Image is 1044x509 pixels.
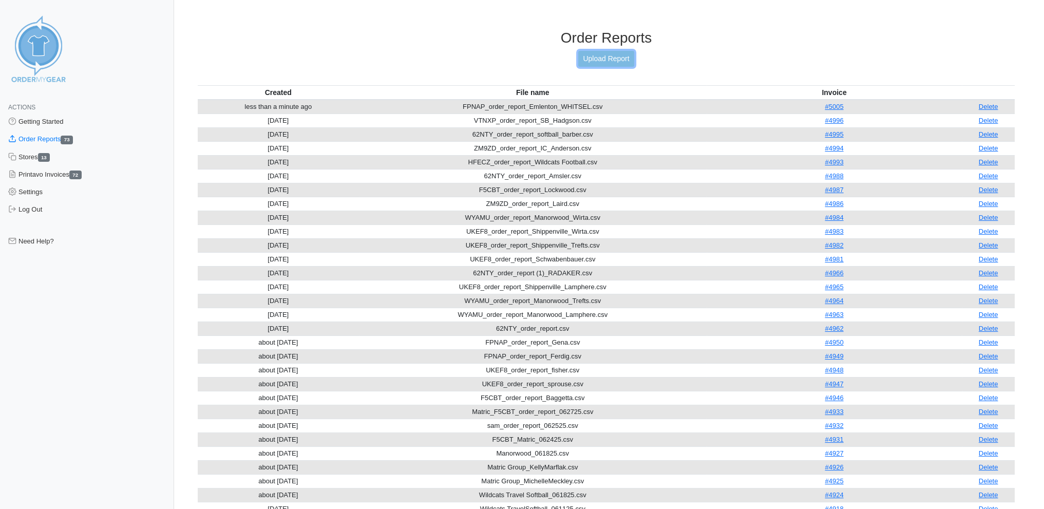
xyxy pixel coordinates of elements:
a: Delete [979,200,998,208]
a: Delete [979,255,998,263]
a: Upload Report [578,51,634,67]
td: Matric_F5CBT_order_report_062725.csv [359,405,707,419]
h3: Order Reports [198,29,1015,47]
td: about [DATE] [198,363,359,377]
td: 62NTY_order_report_softball_barber.csv [359,127,707,141]
td: WYAMU_order_report_Manorwood_Trefts.csv [359,294,707,308]
a: Delete [979,422,998,429]
td: UKEF8_order_report_Shippenville_Trefts.csv [359,238,707,252]
a: #4981 [825,255,843,263]
a: Delete [979,366,998,374]
a: Delete [979,325,998,332]
a: Delete [979,228,998,235]
a: #4963 [825,311,843,318]
td: Matric Group_KellyMarflak.csv [359,460,707,474]
td: [DATE] [198,294,359,308]
a: Delete [979,103,998,110]
td: F5CBT_order_report_Lockwood.csv [359,183,707,197]
a: Delete [979,283,998,291]
a: Delete [979,269,998,277]
td: Matric Group_MichelleMeckley.csv [359,474,707,488]
td: 62NTY_order_report_Amsler.csv [359,169,707,183]
td: [DATE] [198,141,359,155]
td: WYAMU_order_report_Manorwood_Lamphere.csv [359,308,707,322]
td: VTNXP_order_report_SB_Hadgson.csv [359,114,707,127]
th: Created [198,85,359,100]
a: #4984 [825,214,843,221]
th: Invoice [707,85,962,100]
td: sam_order_report_062525.csv [359,419,707,432]
a: #4993 [825,158,843,166]
td: about [DATE] [198,391,359,405]
td: [DATE] [198,197,359,211]
td: [DATE] [198,252,359,266]
td: about [DATE] [198,335,359,349]
a: #4996 [825,117,843,124]
span: 73 [61,136,73,144]
td: [DATE] [198,280,359,294]
a: #4965 [825,283,843,291]
a: #5005 [825,103,843,110]
a: #4986 [825,200,843,208]
a: Delete [979,186,998,194]
a: Delete [979,241,998,249]
a: #4925 [825,477,843,485]
td: [DATE] [198,114,359,127]
td: [DATE] [198,308,359,322]
a: #4987 [825,186,843,194]
a: #4962 [825,325,843,332]
a: #4946 [825,394,843,402]
a: Delete [979,297,998,305]
a: #4964 [825,297,843,305]
span: 72 [69,171,82,179]
td: F5CBT_order_report_Baggetta.csv [359,391,707,405]
td: WYAMU_order_report_Manorwood_Wirta.csv [359,211,707,224]
a: Delete [979,130,998,138]
td: UKEF8_order_report_sprouse.csv [359,377,707,391]
td: UKEF8_order_report_Shippenville_Lamphere.csv [359,280,707,294]
span: 13 [38,153,50,162]
td: FPNAP_order_report_Emlenton_WHITSEL.csv [359,100,707,114]
a: #4931 [825,436,843,443]
td: Manorwood_061825.csv [359,446,707,460]
a: #4988 [825,172,843,180]
a: Delete [979,394,998,402]
td: about [DATE] [198,405,359,419]
a: Delete [979,158,998,166]
a: #4995 [825,130,843,138]
td: about [DATE] [198,446,359,460]
td: [DATE] [198,211,359,224]
td: UKEF8_order_report_Schwabenbauer.csv [359,252,707,266]
td: 62NTY_order_report (1)_RADAKER.csv [359,266,707,280]
a: Delete [979,117,998,124]
a: Delete [979,352,998,360]
a: Delete [979,491,998,499]
td: [DATE] [198,155,359,169]
a: Delete [979,463,998,471]
a: #4983 [825,228,843,235]
a: Delete [979,311,998,318]
td: Wildcats Travel Softball_061825.csv [359,488,707,502]
a: #4933 [825,408,843,416]
a: Delete [979,449,998,457]
td: FPNAP_order_report_Gena.csv [359,335,707,349]
td: about [DATE] [198,460,359,474]
a: #4927 [825,449,843,457]
td: about [DATE] [198,432,359,446]
a: Delete [979,144,998,152]
td: UKEF8_order_report_fisher.csv [359,363,707,377]
td: ZM9ZD_order_report_IC_Anderson.csv [359,141,707,155]
th: File name [359,85,707,100]
a: Delete [979,436,998,443]
td: HFECZ_order_report_Wildcats Football.csv [359,155,707,169]
a: #4982 [825,241,843,249]
span: Actions [8,104,35,111]
td: about [DATE] [198,377,359,391]
td: ZM9ZD_order_report_Laird.csv [359,197,707,211]
td: 62NTY_order_report.csv [359,322,707,335]
td: less than a minute ago [198,100,359,114]
a: #4926 [825,463,843,471]
a: #4948 [825,366,843,374]
td: [DATE] [198,169,359,183]
a: #4966 [825,269,843,277]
